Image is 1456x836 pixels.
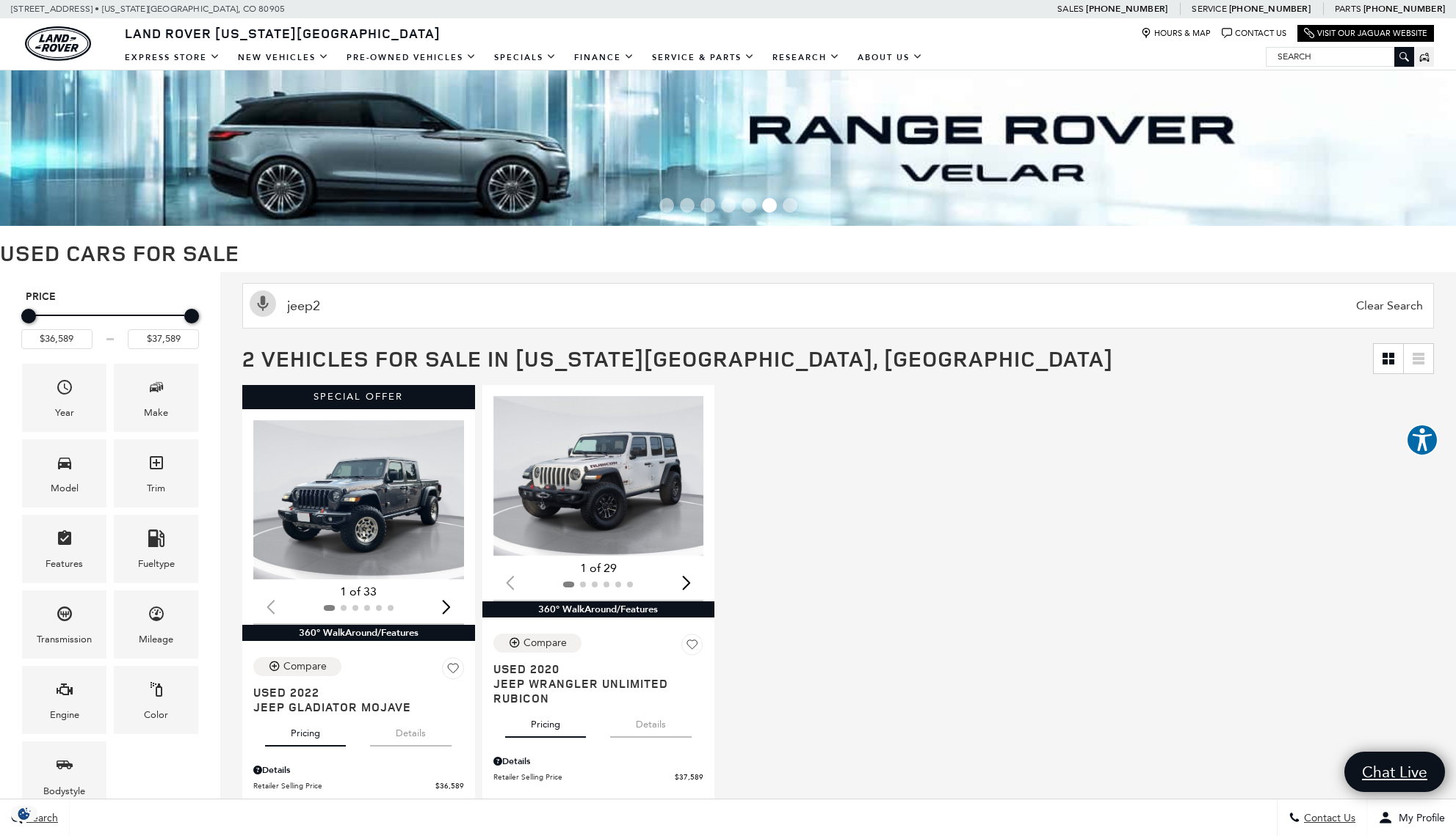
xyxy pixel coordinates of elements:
a: [PHONE_NUMBER] [1229,3,1311,15]
div: YearYear [22,364,106,432]
span: $37,589 [675,771,703,782]
a: land-rover [25,26,91,61]
div: 1 of 33 [253,584,464,600]
a: Used 2022Jeep Gladiator Mojave [253,685,464,714]
span: Go to slide 4 [721,198,736,213]
span: My Profile [1393,812,1445,824]
span: Retailer Selling Price [253,780,435,791]
span: Contact Us [1300,812,1355,824]
span: Parts [1335,4,1361,14]
span: $36,589 [435,780,464,791]
span: Color [148,677,165,707]
a: Research [764,45,849,70]
div: Privacy Settings [7,806,41,821]
div: 360° WalkAround/Features [242,625,475,641]
button: Compare Vehicle [493,634,582,653]
span: Features [56,526,73,556]
div: MileageMileage [114,590,198,659]
div: 1 / 2 [253,420,466,580]
a: Pre-Owned Vehicles [338,45,485,70]
div: 1 of 29 [493,560,704,576]
input: Search [1267,48,1413,65]
a: Retailer Selling Price $37,589 [493,771,704,782]
svg: Click to toggle on voice search [250,290,276,317]
span: Trim [148,450,165,480]
div: EngineEngine [22,666,106,734]
div: Minimum Price [21,309,36,323]
button: Explore your accessibility options [1406,424,1438,456]
div: Special Offer [242,385,475,408]
div: ColorColor [114,666,198,734]
span: Jeep Wrangler Unlimited Rubicon [493,676,693,705]
span: Go to slide 1 [659,198,674,213]
a: Service & Parts [643,45,764,70]
div: Fueltype [138,556,175,572]
button: details tab [610,705,692,738]
span: 2 Vehicles for Sale in [US_STATE][GEOGRAPHIC_DATA], [GEOGRAPHIC_DATA] [242,343,1113,373]
button: pricing tab [505,705,586,738]
a: Land Rover [US_STATE][GEOGRAPHIC_DATA] [116,24,449,42]
div: Features [46,556,83,572]
button: Save Vehicle [442,657,464,685]
div: FueltypeFueltype [114,515,198,583]
div: Bodystyle [43,783,85,799]
span: Engine [56,677,73,707]
span: Sales [1057,4,1084,14]
div: Trim [147,480,165,496]
span: Make [148,375,165,405]
a: Hours & Map [1141,28,1211,39]
button: pricing tab [265,714,346,747]
span: Year [56,375,73,405]
div: Price [21,304,199,348]
a: Chat Live [1344,752,1445,792]
span: Go to slide 3 [700,198,715,213]
div: Compare [283,660,327,673]
a: [PHONE_NUMBER] [1363,3,1445,15]
span: Go to slide 6 [762,198,777,213]
aside: Accessibility Help Desk [1406,424,1438,459]
div: Mileage [139,631,173,648]
div: Color [144,707,168,723]
span: Retailer Selling Price [493,771,676,782]
div: 1 / 2 [493,396,706,556]
button: Open user profile menu [1367,799,1456,836]
div: Pricing Details - Jeep Gladiator Mojave [253,763,464,777]
div: Next slide [676,567,696,599]
button: details tab [370,714,452,747]
span: Used 2020 [493,661,693,676]
div: Maximum Price [184,309,199,323]
span: Model [56,450,73,480]
span: Land Rover [US_STATE][GEOGRAPHIC_DATA] [125,24,441,42]
img: Land Rover [25,26,91,61]
div: TransmissionTransmission [22,590,106,659]
input: Search Inventory [242,283,1434,329]
span: Transmission [56,601,73,631]
a: About Us [849,45,932,70]
a: [STREET_ADDRESS] • [US_STATE][GEOGRAPHIC_DATA], CO 80905 [11,4,285,14]
span: Clear Search [1349,284,1430,328]
a: [PHONE_NUMBER] [1086,3,1167,15]
span: Fueltype [148,526,165,556]
span: Used 2022 [253,685,453,700]
img: 2020 Jeep Wrangler Unlimited Rubicon 1 [493,396,706,556]
button: Save Vehicle [681,634,703,661]
input: Minimum [21,329,93,348]
div: Model [51,480,79,496]
span: Service [1192,4,1226,14]
input: Maximum [128,329,199,348]
a: Finance [565,45,643,70]
a: Grid View [1374,344,1403,373]
a: Retailer Selling Price $36,589 [253,780,464,791]
div: Compare [524,637,567,650]
div: Next slide [437,590,457,623]
h5: Price [26,290,195,304]
div: ModelModel [22,439,106,507]
div: Make [144,405,168,421]
span: Go to slide 2 [680,198,695,213]
span: Jeep Gladiator Mojave [253,700,453,714]
button: Compare Vehicle [253,657,341,676]
div: TrimTrim [114,439,198,507]
a: Visit Our Jaguar Website [1304,28,1427,39]
img: 2022 Jeep Gladiator Mojave 1 [253,420,466,580]
span: Chat Live [1355,762,1435,782]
